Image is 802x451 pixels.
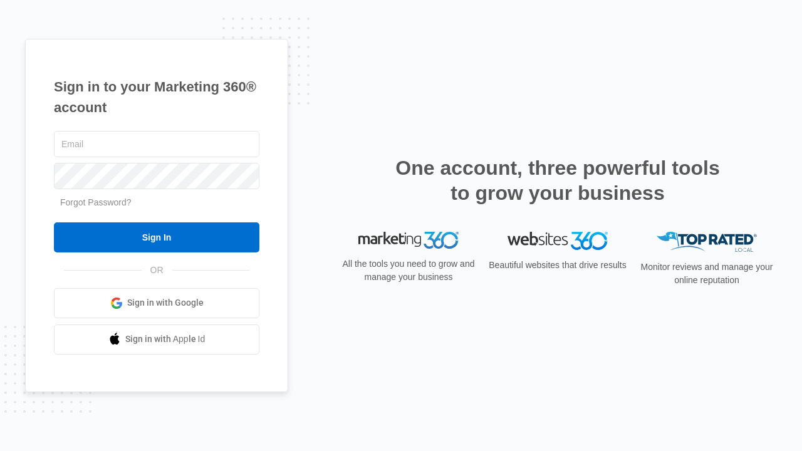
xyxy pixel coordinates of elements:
[487,259,628,272] p: Beautiful websites that drive results
[657,232,757,252] img: Top Rated Local
[60,197,132,207] a: Forgot Password?
[54,131,259,157] input: Email
[54,324,259,355] a: Sign in with Apple Id
[54,222,259,252] input: Sign In
[392,155,724,205] h2: One account, three powerful tools to grow your business
[338,257,479,284] p: All the tools you need to grow and manage your business
[54,76,259,118] h1: Sign in to your Marketing 360® account
[54,288,259,318] a: Sign in with Google
[142,264,172,277] span: OR
[358,232,459,249] img: Marketing 360
[508,232,608,250] img: Websites 360
[637,261,777,287] p: Monitor reviews and manage your online reputation
[125,333,206,346] span: Sign in with Apple Id
[127,296,204,309] span: Sign in with Google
